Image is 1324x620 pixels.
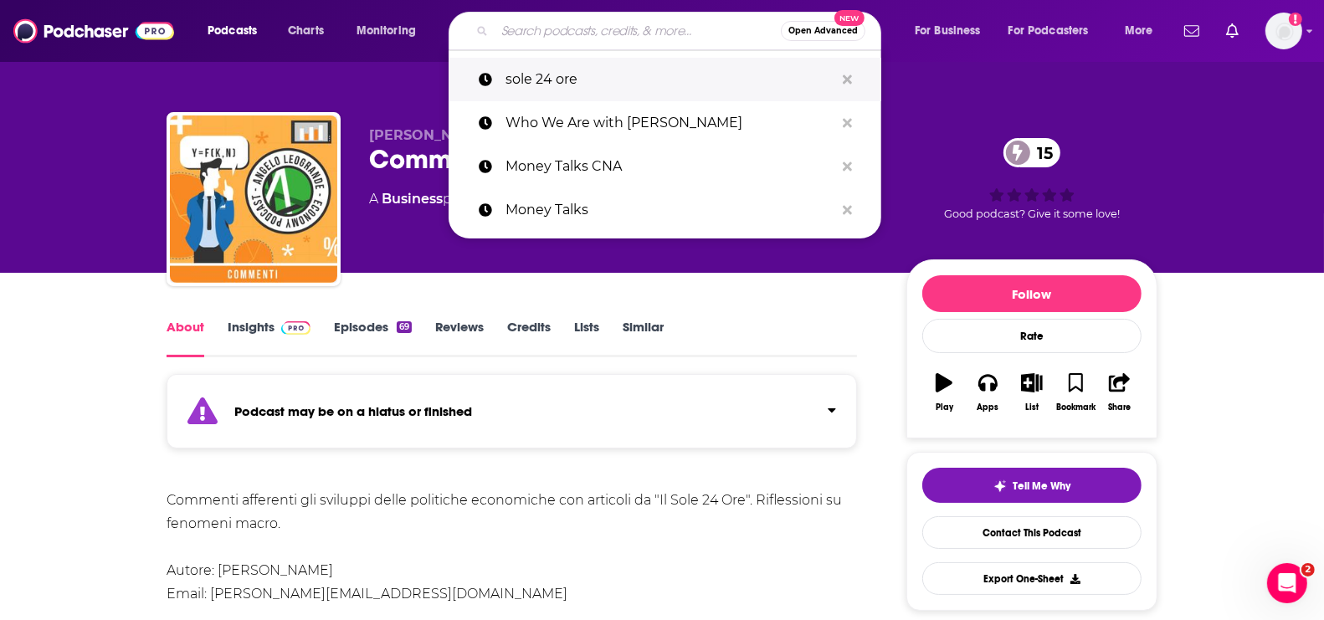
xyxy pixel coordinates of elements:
a: Money Talks [449,188,881,232]
span: For Podcasters [1008,19,1089,43]
a: sole 24 ore [449,58,881,101]
span: New [834,10,865,26]
a: Episodes69 [334,319,412,357]
button: Bookmark [1054,362,1097,423]
span: Charts [288,19,324,43]
a: Who We Are with [PERSON_NAME] [449,101,881,145]
div: Share [1108,402,1131,412]
div: A podcast [369,189,496,209]
span: Podcasts [208,19,257,43]
span: For Business [915,19,981,43]
a: Contact This Podcast [922,516,1142,549]
a: Show notifications dropdown [1178,17,1206,45]
button: open menu [1113,18,1174,44]
button: Show profile menu [1265,13,1302,49]
button: tell me why sparkleTell Me Why [922,468,1142,503]
p: Who We Are with Rachel Lim [505,101,834,145]
a: Money Talks CNA [449,145,881,188]
div: 69 [397,321,412,333]
span: Open Advanced [788,27,858,35]
span: 15 [1020,138,1061,167]
span: Tell Me Why [1014,479,1071,493]
img: tell me why sparkle [993,479,1007,493]
button: open menu [998,18,1113,44]
span: [PERSON_NAME] [369,127,489,143]
span: Good podcast? Give it some love! [944,208,1120,220]
button: open menu [345,18,438,44]
a: Charts [277,18,334,44]
strong: Podcast may be on a hiatus or finished [234,403,472,419]
img: Podchaser - Follow, Share and Rate Podcasts [13,15,174,47]
span: Monitoring [357,19,416,43]
input: Search podcasts, credits, & more... [495,18,781,44]
p: sole 24 ore [505,58,834,101]
span: Logged in as lemya [1265,13,1302,49]
button: List [1010,362,1054,423]
img: Commenti a "Il Sole 24 Ore" [170,115,337,283]
a: Lists [574,319,599,357]
div: Apps [978,402,999,412]
button: open menu [903,18,1002,44]
a: Business [382,191,443,207]
a: Reviews [435,319,484,357]
div: Bookmark [1056,402,1096,412]
img: Podchaser Pro [281,321,310,335]
div: List [1025,402,1039,412]
iframe: Intercom live chat [1267,563,1307,603]
a: Similar [623,319,664,357]
svg: Add a profile image [1289,13,1302,26]
a: About [167,319,204,357]
button: Follow [922,275,1142,312]
button: Play [922,362,966,423]
p: Money Talks CNA [505,145,834,188]
section: Click to expand status details [167,384,857,448]
a: 15 [1003,138,1061,167]
img: User Profile [1265,13,1302,49]
div: 15Good podcast? Give it some love! [906,127,1157,231]
a: Show notifications dropdown [1219,17,1245,45]
span: More [1125,19,1153,43]
div: Play [936,402,953,412]
span: 2 [1301,563,1315,576]
a: Credits [507,319,551,357]
div: Rate [922,319,1142,353]
div: Search podcasts, credits, & more... [464,12,897,50]
a: InsightsPodchaser Pro [228,319,310,357]
button: Share [1098,362,1142,423]
button: open menu [196,18,279,44]
button: Export One-Sheet [922,562,1142,595]
button: Apps [966,362,1009,423]
button: Open AdvancedNew [781,21,865,41]
p: Money Talks [505,188,834,232]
